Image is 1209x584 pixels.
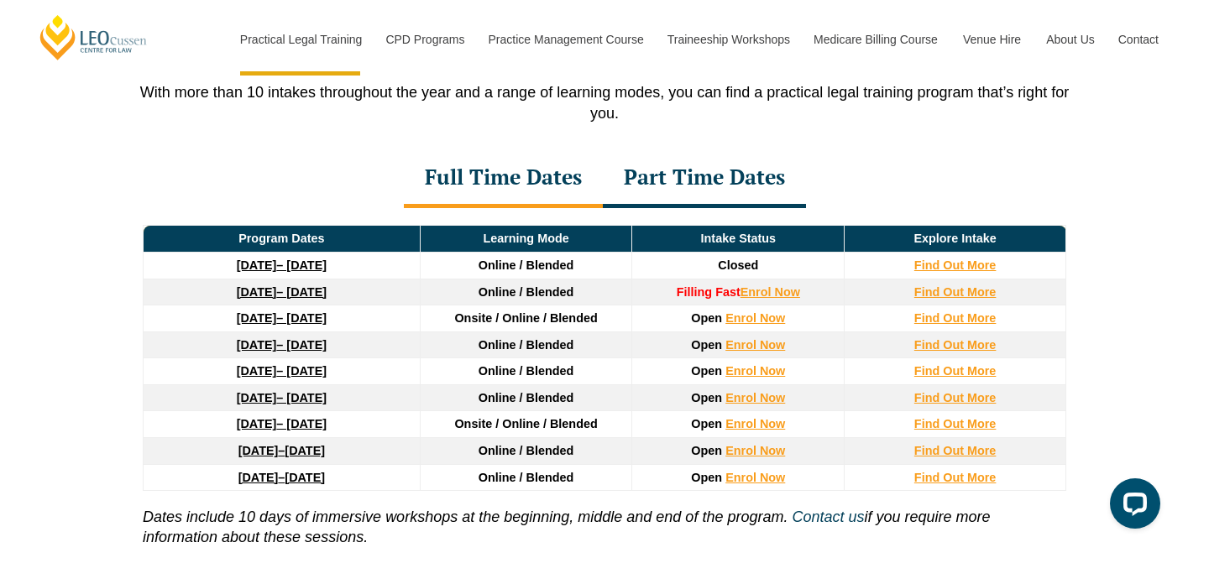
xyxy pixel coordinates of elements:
a: CPD Programs [373,3,475,76]
a: [DATE]– [DATE] [237,285,327,299]
strong: [DATE] [237,364,277,378]
span: Open [691,364,722,378]
strong: [DATE] [237,311,277,325]
a: [DATE]– [DATE] [237,364,327,378]
a: Enrol Now [725,338,785,352]
a: Traineeship Workshops [655,3,801,76]
a: [DATE]– [DATE] [237,258,327,272]
span: Online / Blended [479,364,574,378]
td: Explore Intake [845,226,1066,253]
p: if you require more information about these sessions. [143,491,1066,547]
a: Find Out More [914,471,997,484]
a: Find Out More [914,444,997,457]
span: Open [691,338,722,352]
span: [DATE] [285,444,325,457]
a: Find Out More [914,311,997,325]
strong: [DATE] [237,417,277,430]
a: Enrol Now [725,417,785,430]
span: [DATE] [285,471,325,484]
td: Intake Status [632,226,845,253]
a: [PERSON_NAME] Centre for Law [38,13,149,61]
a: Find Out More [914,391,997,404]
div: Full Time Dates [404,149,603,208]
span: Closed [718,258,758,272]
span: Onsite / Online / Blended [454,417,597,430]
a: [DATE]– [DATE] [237,338,327,352]
a: [DATE]– [DATE] [237,311,327,325]
strong: [DATE] [237,391,277,404]
strong: [DATE] [238,444,279,457]
a: [DATE]– [DATE] [237,391,327,404]
a: Find Out More [914,338,997,352]
a: Enrol Now [741,285,800,299]
td: Learning Mode [420,226,632,253]
span: Onsite / Online / Blended [454,311,597,325]
a: Find Out More [914,285,997,299]
a: Find Out More [914,364,997,378]
span: Online / Blended [479,471,574,484]
a: Enrol Now [725,391,785,404]
a: [DATE]–[DATE] [238,471,325,484]
strong: [DATE] [237,338,277,352]
a: Contact us [792,508,864,525]
span: Open [691,471,722,484]
span: Open [691,391,722,404]
span: Online / Blended [479,444,574,457]
span: Open [691,417,722,430]
strong: [DATE] [237,258,277,272]
a: Enrol Now [725,364,785,378]
span: Online / Blended [479,391,574,404]
div: Part Time Dates [603,149,806,208]
strong: Filling Fast [677,285,741,299]
strong: [DATE] [237,285,277,299]
a: About Us [1034,3,1106,76]
a: Find Out More [914,258,997,272]
a: Practical Legal Training [228,3,374,76]
iframe: LiveChat chat widget [1096,472,1167,542]
span: Open [691,311,722,325]
span: Open [691,444,722,457]
a: Enrol Now [725,444,785,457]
span: Online / Blended [479,285,574,299]
td: Program Dates [144,226,421,253]
a: Medicare Billing Course [801,3,950,76]
a: Venue Hire [950,3,1034,76]
a: Enrol Now [725,471,785,484]
a: [DATE]–[DATE] [238,444,325,457]
a: Contact [1106,3,1171,76]
span: Online / Blended [479,258,574,272]
a: Practice Management Course [476,3,655,76]
span: Online / Blended [479,338,574,352]
a: Enrol Now [725,311,785,325]
strong: [DATE] [238,471,279,484]
i: Dates include 10 days of immersive workshops at the beginning, middle and end of the program. [143,508,788,525]
a: [DATE]– [DATE] [237,417,327,430]
p: With more than 10 intakes throughout the year and a range of learning modes, you can find a pract... [126,82,1083,124]
a: Find Out More [914,417,997,430]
